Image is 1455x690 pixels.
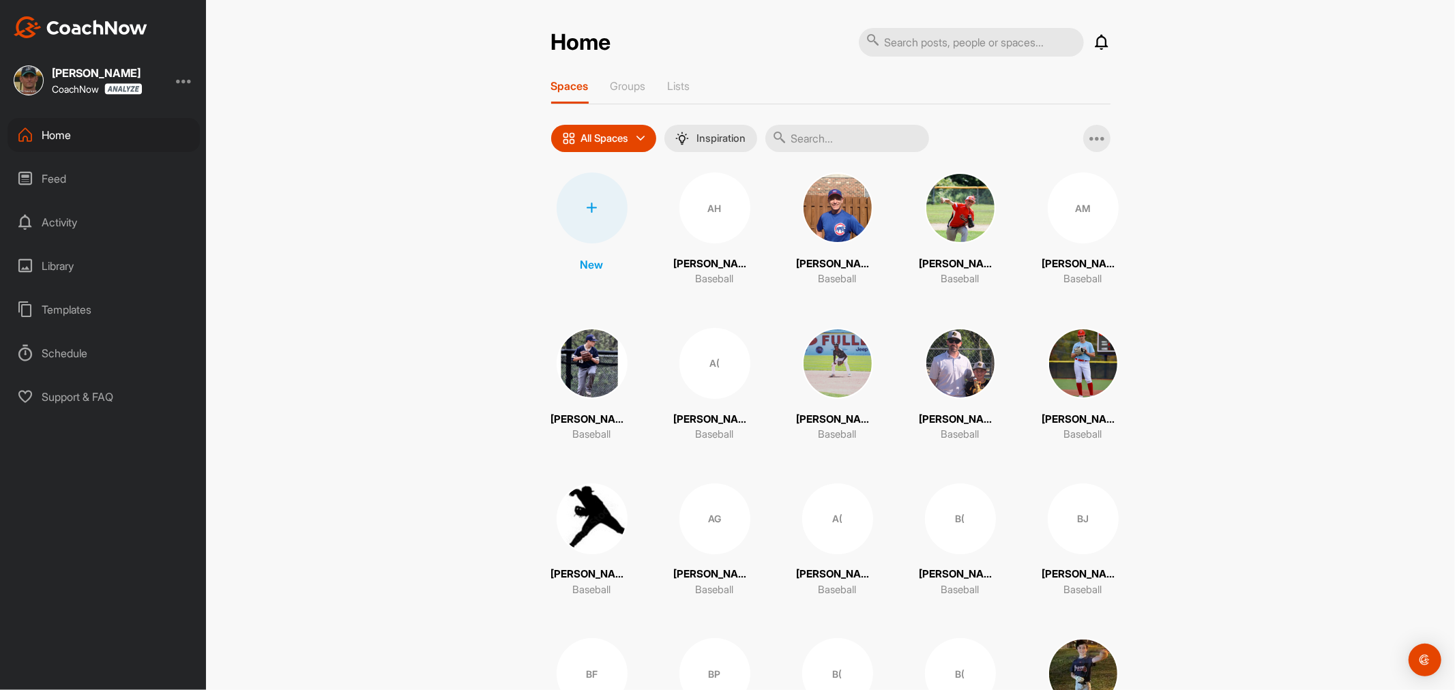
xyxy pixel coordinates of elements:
[52,67,143,78] div: [PERSON_NAME]
[674,567,756,582] p: [PERSON_NAME]
[551,79,589,93] p: Spaces
[679,172,750,243] div: AH
[697,133,746,144] p: Inspiration
[573,582,611,598] p: Baseball
[557,483,628,554] img: square_669ada8a912c6a3778b4b9a495d7018d.jpg
[1042,172,1124,287] a: AM[PERSON_NAME]Baseball
[696,271,734,287] p: Baseball
[802,172,873,243] img: square_d5cbef47ae1dd6744ea88beb9df410be.jpg
[1042,483,1124,598] a: BJ[PERSON_NAME]Baseball
[925,328,996,399] img: square_a464041a05e17385be59d5db9a3f0514.jpg
[920,483,1001,598] a: B([PERSON_NAME] ([PERSON_NAME])Baseball
[674,483,756,598] a: AG[PERSON_NAME]Baseball
[920,567,1001,582] p: [PERSON_NAME] ([PERSON_NAME])
[797,567,879,582] p: [PERSON_NAME] ([PERSON_NAME])
[8,162,200,196] div: Feed
[668,79,690,93] p: Lists
[941,582,980,598] p: Baseball
[551,567,633,582] p: [PERSON_NAME] ([PERSON_NAME])
[859,28,1084,57] input: Search posts, people or spaces...
[1042,328,1124,442] a: [PERSON_NAME]Baseball
[104,83,143,95] img: CoachNow analyze
[1064,427,1102,442] p: Baseball
[611,79,646,93] p: Groups
[797,256,879,272] p: [PERSON_NAME] ([PERSON_NAME])
[679,483,750,554] div: AG
[696,427,734,442] p: Baseball
[551,328,633,442] a: [PERSON_NAME]Baseball
[925,172,996,243] img: square_c0961cda3b4bab5accac692ef2fff73a.jpg
[802,483,873,554] div: A(
[696,582,734,598] p: Baseball
[674,328,756,442] a: A([PERSON_NAME] ([PERSON_NAME])Baseball
[679,328,750,399] div: A(
[674,256,756,272] p: [PERSON_NAME]
[14,16,147,38] img: CoachNow
[674,412,756,427] p: [PERSON_NAME] ([PERSON_NAME])
[920,412,1001,427] p: [PERSON_NAME] ([PERSON_NAME])
[675,132,689,145] img: menuIcon
[8,380,200,414] div: Support & FAQ
[797,412,879,427] p: [PERSON_NAME]
[1042,567,1124,582] p: [PERSON_NAME]
[1064,582,1102,598] p: Baseball
[1409,644,1441,676] div: Open Intercom Messenger
[52,83,143,95] div: CoachNow
[797,172,879,287] a: [PERSON_NAME] ([PERSON_NAME])Baseball
[1042,256,1124,272] p: [PERSON_NAME]
[802,328,873,399] img: square_c1d2800e4a48cb8bc4ecb24270616438.jpg
[1064,271,1102,287] p: Baseball
[819,582,857,598] p: Baseball
[941,271,980,287] p: Baseball
[580,256,604,273] p: New
[674,172,756,287] a: AH[PERSON_NAME]Baseball
[1048,483,1119,554] div: BJ
[551,412,633,427] p: [PERSON_NAME]
[551,483,633,598] a: [PERSON_NAME] ([PERSON_NAME])Baseball
[1048,172,1119,243] div: AM
[1042,412,1124,427] p: [PERSON_NAME]
[941,427,980,442] p: Baseball
[819,271,857,287] p: Baseball
[1048,328,1119,399] img: square_e0f6e6ab5cd22a5f4e4e3c4f51d07f38.jpg
[8,249,200,283] div: Library
[765,125,929,152] input: Search...
[551,29,611,56] h2: Home
[797,483,879,598] a: A([PERSON_NAME] ([PERSON_NAME])Baseball
[8,205,200,239] div: Activity
[8,118,200,152] div: Home
[920,328,1001,442] a: [PERSON_NAME] ([PERSON_NAME])Baseball
[920,172,1001,287] a: [PERSON_NAME]Baseball
[8,292,200,327] div: Templates
[581,133,629,144] p: All Spaces
[573,427,611,442] p: Baseball
[925,483,996,554] div: B(
[920,256,1001,272] p: [PERSON_NAME]
[8,336,200,370] div: Schedule
[562,132,576,145] img: icon
[14,65,44,95] img: square_6bacd2f91f4271f18b77ec83786b2395.jpg
[819,427,857,442] p: Baseball
[797,328,879,442] a: [PERSON_NAME]Baseball
[557,328,628,399] img: square_8eb8bb17509cc2a559a07bdc5e1d33d0.jpg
